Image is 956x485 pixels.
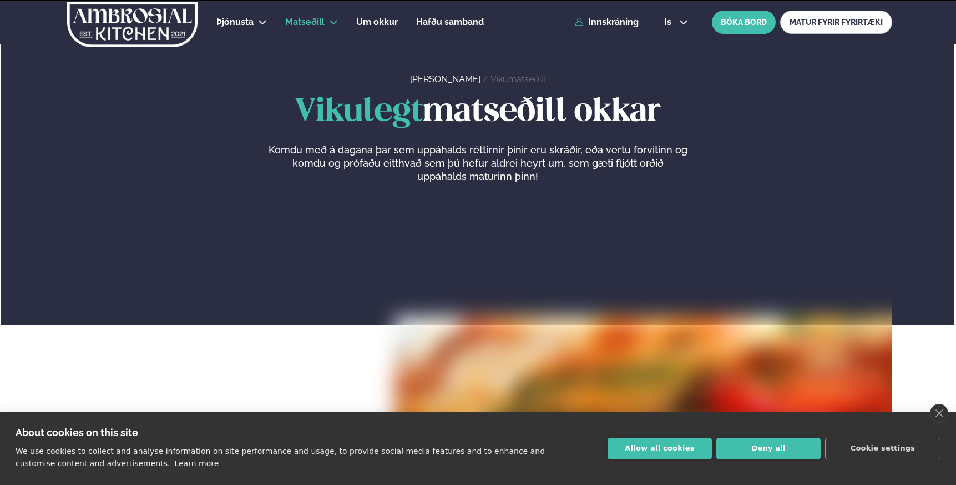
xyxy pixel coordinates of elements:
[295,97,423,127] span: Vikulegt
[285,17,325,27] span: Matseðill
[712,11,776,34] button: BÓKA BORÐ
[416,16,484,29] a: Hafðu samband
[930,404,948,423] a: close
[268,143,687,183] p: Komdu með á dagana þar sem uppáhalds réttirnir þínir eru skráðir, eða vertu forvitinn og komdu og...
[655,18,697,27] button: is
[716,438,821,459] button: Deny all
[608,438,712,459] button: Allow all cookies
[825,438,940,459] button: Cookie settings
[285,16,325,29] a: Matseðill
[483,74,490,84] span: /
[216,16,254,29] a: Þjónusta
[356,16,398,29] a: Um okkur
[490,74,545,84] a: Vikumatseðill
[174,459,219,468] a: Learn more
[416,17,484,27] span: Hafðu samband
[780,11,892,34] a: MATUR FYRIR FYRIRTÆKI
[66,2,199,47] img: logo
[16,447,545,468] p: We use cookies to collect and analyse information on site performance and usage, to provide socia...
[64,94,892,130] h1: matseðill okkar
[575,17,639,27] a: Innskráning
[16,427,138,438] strong: About cookies on this site
[216,17,254,27] span: Þjónusta
[410,74,480,84] a: [PERSON_NAME]
[664,18,675,27] span: is
[356,17,398,27] span: Um okkur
